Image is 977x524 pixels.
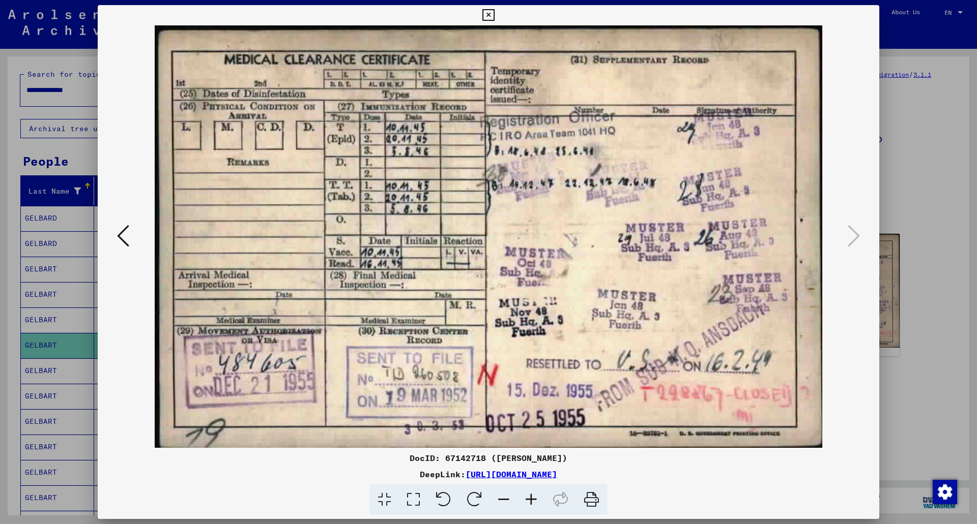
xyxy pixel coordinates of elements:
[466,469,557,479] a: [URL][DOMAIN_NAME]
[98,452,879,464] div: DocID: 67142718 ([PERSON_NAME])
[933,480,957,504] img: Change consent
[932,479,957,504] div: Change consent
[98,468,879,480] div: DeepLink:
[132,25,845,448] img: 002.jpg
